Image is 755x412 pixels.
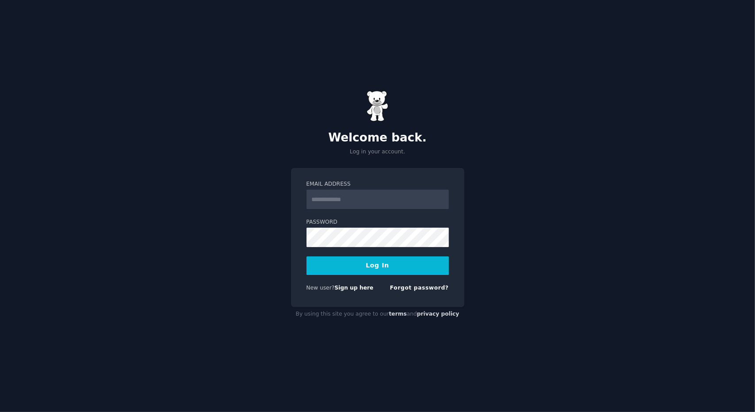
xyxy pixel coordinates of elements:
[389,311,406,317] a: terms
[291,131,464,145] h2: Welcome back.
[307,256,449,275] button: Log In
[291,148,464,156] p: Log in your account.
[367,91,389,122] img: Gummy Bear
[307,285,335,291] span: New user?
[307,180,449,188] label: Email Address
[390,285,449,291] a: Forgot password?
[291,307,464,321] div: By using this site you agree to our and
[307,218,449,226] label: Password
[334,285,373,291] a: Sign up here
[417,311,460,317] a: privacy policy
